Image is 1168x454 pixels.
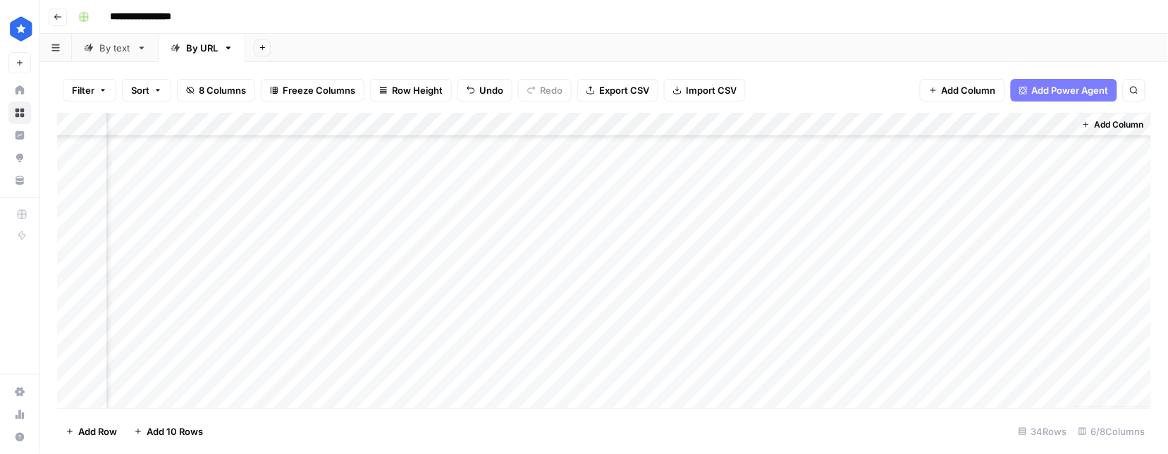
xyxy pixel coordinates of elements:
[1013,420,1073,443] div: 34 Rows
[177,79,255,102] button: 8 Columns
[63,79,116,102] button: Filter
[8,102,31,124] a: Browse
[540,83,563,97] span: Redo
[147,424,203,438] span: Add 10 Rows
[686,83,737,97] span: Import CSV
[920,79,1005,102] button: Add Column
[57,420,125,443] button: Add Row
[8,381,31,403] a: Settings
[664,79,746,102] button: Import CSV
[1076,116,1150,134] button: Add Column
[159,34,245,62] a: By URL
[8,79,31,102] a: Home
[72,83,94,97] span: Filter
[72,34,159,62] a: By text
[261,79,364,102] button: Freeze Columns
[370,79,452,102] button: Row Height
[8,426,31,448] button: Help + Support
[942,83,996,97] span: Add Column
[1011,79,1117,102] button: Add Power Agent
[392,83,443,97] span: Row Height
[8,147,31,169] a: Opportunities
[1073,420,1151,443] div: 6/8 Columns
[125,420,211,443] button: Add 10 Rows
[99,41,131,55] div: By text
[8,403,31,426] a: Usage
[8,124,31,147] a: Insights
[283,83,355,97] span: Freeze Columns
[577,79,658,102] button: Export CSV
[8,16,34,42] img: ConsumerAffairs Logo
[1032,83,1109,97] span: Add Power Agent
[8,169,31,192] a: Your Data
[199,83,246,97] span: 8 Columns
[518,79,572,102] button: Redo
[78,424,117,438] span: Add Row
[479,83,503,97] span: Undo
[186,41,218,55] div: By URL
[599,83,649,97] span: Export CSV
[8,11,31,47] button: Workspace: ConsumerAffairs
[122,79,171,102] button: Sort
[457,79,512,102] button: Undo
[131,83,149,97] span: Sort
[1095,118,1144,131] span: Add Column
